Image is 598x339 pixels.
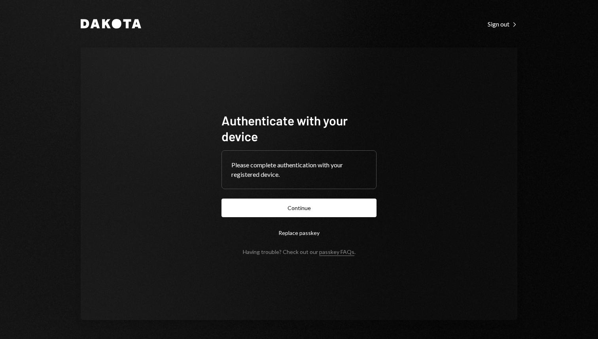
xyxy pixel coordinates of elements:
[231,160,367,179] div: Please complete authentication with your registered device.
[221,199,377,217] button: Continue
[221,223,377,242] button: Replace passkey
[319,248,354,256] a: passkey FAQs
[221,112,377,144] h1: Authenticate with your device
[488,20,517,28] div: Sign out
[488,19,517,28] a: Sign out
[243,248,356,255] div: Having trouble? Check out our .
